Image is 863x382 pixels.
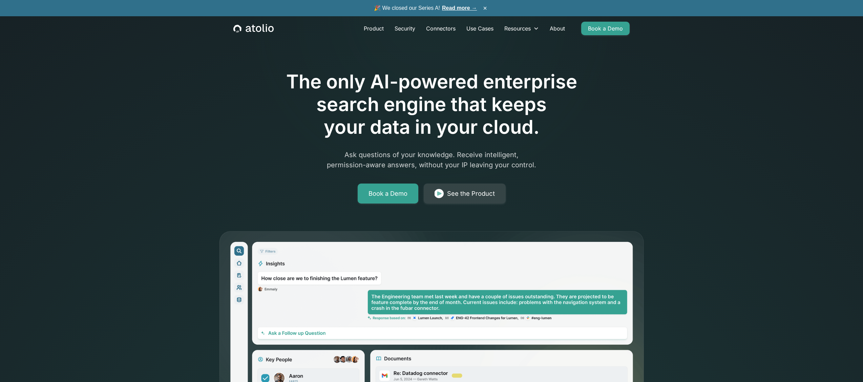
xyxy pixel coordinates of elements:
a: Security [389,22,421,35]
button: × [481,4,489,12]
a: Book a Demo [358,184,418,204]
a: Use Cases [461,22,499,35]
p: Ask questions of your knowledge. Receive intelligent, permission-aware answers, without your IP l... [301,150,562,170]
span: 🎉 We closed our Series A! [374,4,477,12]
a: Connectors [421,22,461,35]
div: Resources [499,22,544,35]
a: About [544,22,570,35]
div: Resources [504,24,531,33]
div: See the Product [447,189,495,198]
a: See the Product [424,184,506,204]
a: Product [358,22,389,35]
a: home [233,24,274,33]
h1: The only AI-powered enterprise search engine that keeps your data in your cloud. [258,70,605,139]
a: Read more → [442,5,477,11]
a: Book a Demo [581,22,630,35]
